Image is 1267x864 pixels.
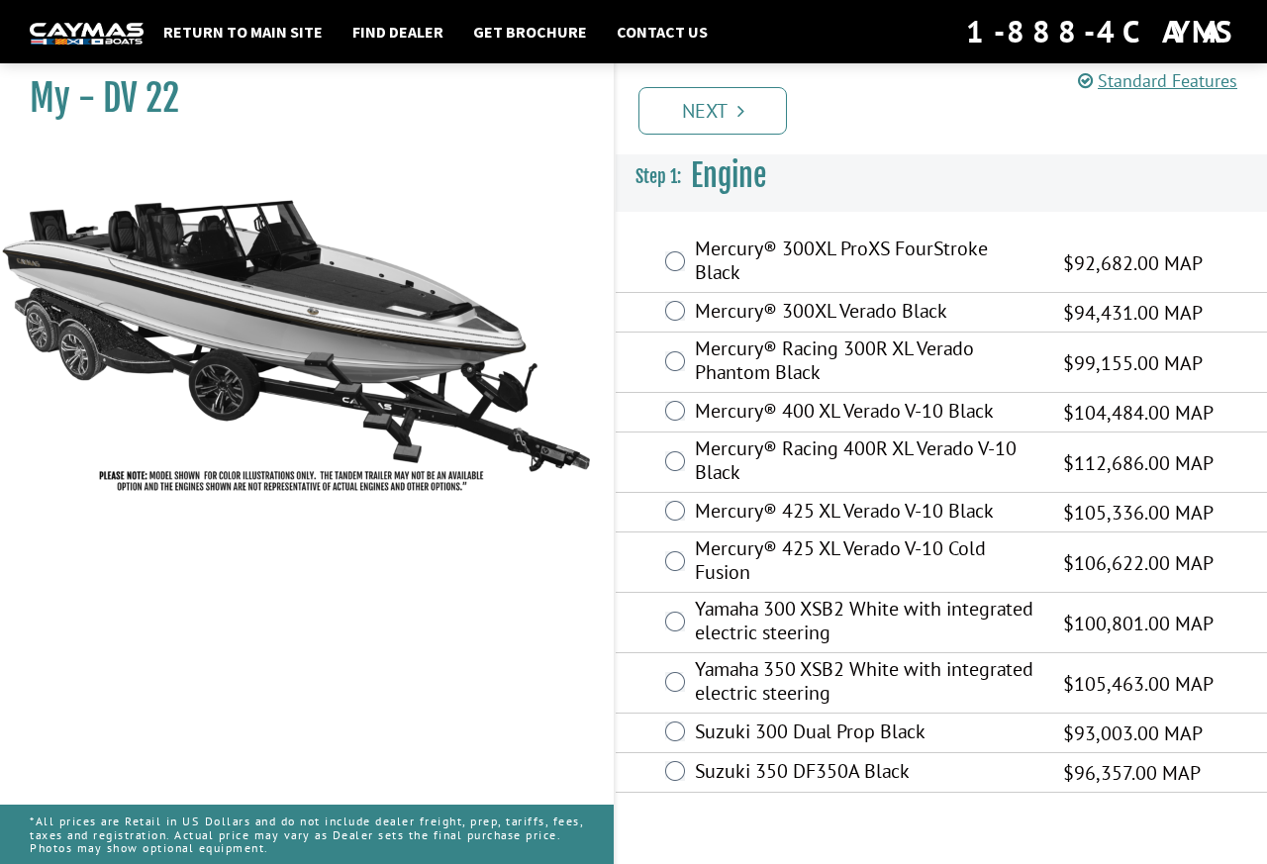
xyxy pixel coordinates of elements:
span: $99,155.00 MAP [1063,348,1203,378]
span: $104,484.00 MAP [1063,398,1214,428]
label: Mercury® 300XL ProXS FourStroke Black [695,237,1038,289]
label: Yamaha 350 XSB2 White with integrated electric steering [695,657,1038,710]
label: Mercury® Racing 300R XL Verado Phantom Black [695,336,1038,389]
span: $105,336.00 MAP [1063,498,1214,528]
span: $106,622.00 MAP [1063,548,1214,578]
h3: Engine [616,140,1267,213]
h1: My - DV 22 [30,76,564,121]
a: Next [638,87,787,135]
label: Suzuki 350 DF350A Black [695,759,1038,788]
ul: Pagination [633,84,1267,135]
img: white-logo-c9c8dbefe5ff5ceceb0f0178aa75bf4bb51f6bca0971e226c86eb53dfe498488.png [30,23,144,44]
label: Mercury® 300XL Verado Black [695,299,1038,328]
label: Mercury® 425 XL Verado V-10 Black [695,499,1038,528]
p: *All prices are Retail in US Dollars and do not include dealer freight, prep, tariffs, fees, taxe... [30,805,584,864]
div: 1-888-4CAYMAS [966,10,1237,53]
a: Contact Us [607,19,718,45]
a: Find Dealer [342,19,453,45]
span: $105,463.00 MAP [1063,669,1214,699]
span: $92,682.00 MAP [1063,248,1203,278]
a: Return to main site [153,19,333,45]
label: Mercury® 425 XL Verado V-10 Cold Fusion [695,536,1038,589]
label: Mercury® Racing 400R XL Verado V-10 Black [695,436,1038,489]
span: $94,431.00 MAP [1063,298,1203,328]
span: $100,801.00 MAP [1063,609,1214,638]
span: $96,357.00 MAP [1063,758,1201,788]
label: Suzuki 300 Dual Prop Black [695,720,1038,748]
span: $112,686.00 MAP [1063,448,1214,478]
label: Yamaha 300 XSB2 White with integrated electric steering [695,597,1038,649]
a: Get Brochure [463,19,597,45]
label: Mercury® 400 XL Verado V-10 Black [695,399,1038,428]
a: Standard Features [1078,69,1237,92]
span: $93,003.00 MAP [1063,719,1203,748]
